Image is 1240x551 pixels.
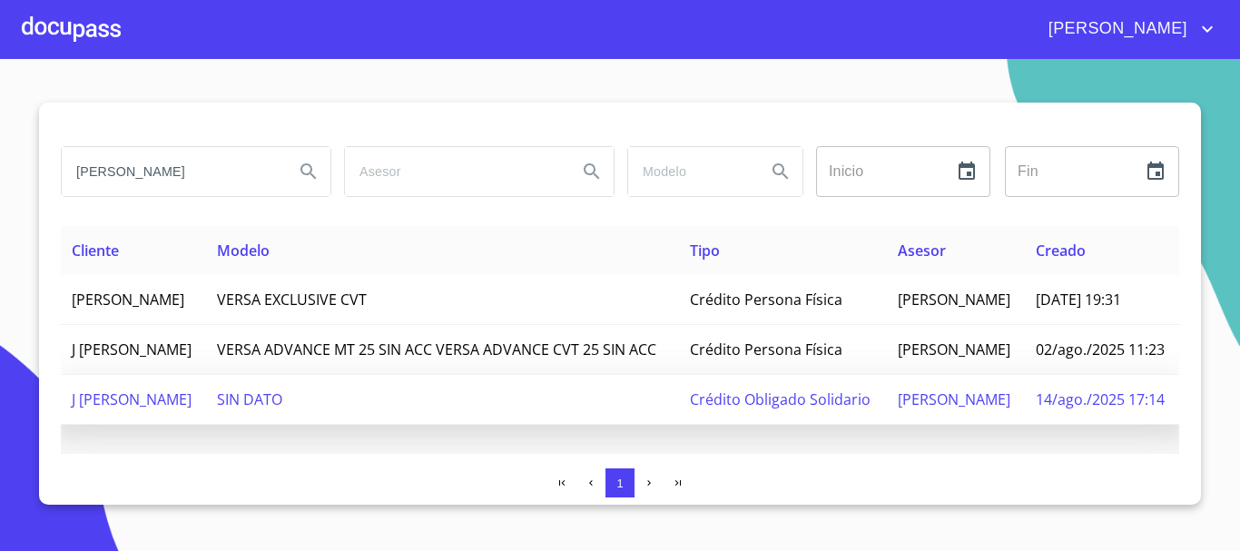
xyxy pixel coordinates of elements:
[72,339,192,359] span: J [PERSON_NAME]
[1036,339,1165,359] span: 02/ago./2025 11:23
[628,147,752,196] input: search
[605,468,635,497] button: 1
[570,150,614,193] button: Search
[1035,15,1196,44] span: [PERSON_NAME]
[62,147,280,196] input: search
[898,290,1010,310] span: [PERSON_NAME]
[72,241,119,261] span: Cliente
[898,241,946,261] span: Asesor
[217,241,270,261] span: Modelo
[1036,241,1086,261] span: Creado
[759,150,802,193] button: Search
[898,339,1010,359] span: [PERSON_NAME]
[898,389,1010,409] span: [PERSON_NAME]
[217,389,282,409] span: SIN DATO
[1036,290,1121,310] span: [DATE] 19:31
[72,290,184,310] span: [PERSON_NAME]
[72,389,192,409] span: J [PERSON_NAME]
[616,477,623,490] span: 1
[690,290,842,310] span: Crédito Persona Física
[217,339,656,359] span: VERSA ADVANCE MT 25 SIN ACC VERSA ADVANCE CVT 25 SIN ACC
[1036,389,1165,409] span: 14/ago./2025 17:14
[690,241,720,261] span: Tipo
[287,150,330,193] button: Search
[690,339,842,359] span: Crédito Persona Física
[1035,15,1218,44] button: account of current user
[690,389,871,409] span: Crédito Obligado Solidario
[217,290,367,310] span: VERSA EXCLUSIVE CVT
[345,147,563,196] input: search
